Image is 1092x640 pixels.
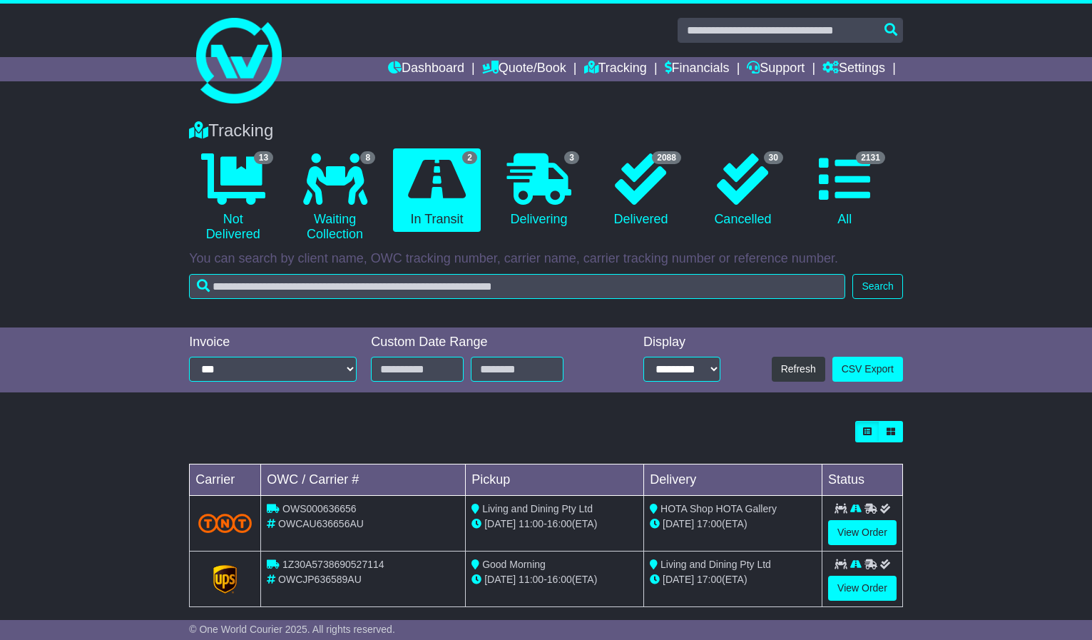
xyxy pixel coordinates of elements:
a: View Order [828,576,897,601]
a: 13 Not Delivered [189,148,277,248]
span: [DATE] [484,518,516,529]
a: CSV Export [832,357,903,382]
span: Living and Dining Pty Ltd [660,559,771,570]
a: 2088 Delivered [597,148,685,233]
img: TNT_Domestic.png [198,514,252,533]
button: Search [852,274,902,299]
div: (ETA) [650,517,816,532]
a: Financials [665,57,730,81]
span: 17:00 [697,518,722,529]
span: 1Z30A5738690527114 [282,559,384,570]
div: (ETA) [650,572,816,587]
span: 2131 [856,151,885,164]
span: 2088 [652,151,681,164]
span: [DATE] [663,574,694,585]
a: 30 Cancelled [699,148,787,233]
td: Pickup [466,464,644,496]
div: Tracking [182,121,910,141]
span: 11:00 [519,518,544,529]
td: Status [822,464,903,496]
a: Settings [822,57,885,81]
div: - (ETA) [471,572,638,587]
img: GetCarrierServiceLogo [213,565,238,594]
span: 8 [360,151,375,164]
span: © One World Courier 2025. All rights reserved. [189,624,395,635]
a: Quote/Book [482,57,566,81]
span: 16:00 [547,574,572,585]
a: Dashboard [388,57,464,81]
span: [DATE] [663,518,694,529]
div: Custom Date Range [371,335,599,350]
span: HOTA Shop HOTA Gallery [660,503,777,514]
span: 3 [564,151,579,164]
span: OWS000636656 [282,503,357,514]
span: 17:00 [697,574,722,585]
a: Tracking [584,57,647,81]
a: Support [747,57,805,81]
a: 2131 All [801,148,889,233]
div: Invoice [189,335,357,350]
span: 2 [462,151,477,164]
div: - (ETA) [471,517,638,532]
td: Delivery [644,464,822,496]
span: 30 [764,151,783,164]
a: 2 In Transit [393,148,481,233]
td: Carrier [190,464,261,496]
a: 8 Waiting Collection [291,148,379,248]
span: [DATE] [484,574,516,585]
td: OWC / Carrier # [261,464,466,496]
span: 11:00 [519,574,544,585]
span: 13 [254,151,273,164]
span: OWCJP636589AU [278,574,362,585]
a: 3 Delivering [495,148,583,233]
p: You can search by client name, OWC tracking number, carrier name, carrier tracking number or refe... [189,251,903,267]
div: Display [643,335,720,350]
span: Living and Dining Pty Ltd [482,503,593,514]
a: View Order [828,520,897,545]
span: Good Morning [482,559,546,570]
span: OWCAU636656AU [278,518,364,529]
span: 16:00 [547,518,572,529]
button: Refresh [772,357,825,382]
